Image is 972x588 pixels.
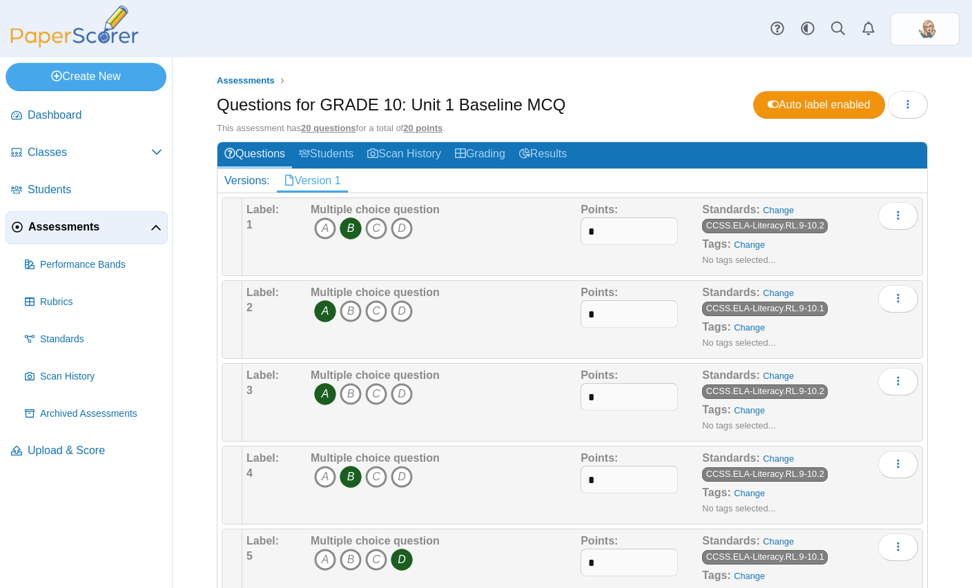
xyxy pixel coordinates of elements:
span: Classes [28,145,151,160]
b: Points: [581,535,618,547]
i: D [391,466,413,488]
b: Standards: [702,369,760,381]
a: Change [763,288,794,298]
b: 4 [246,467,253,479]
i: B [340,383,362,405]
i: A [314,383,336,405]
b: Label: [246,286,279,298]
button: More options [878,533,918,561]
a: CCSS.ELA-Literacy.RL.9-10.2 [702,384,828,398]
a: ps.zKYLFpFWctilUouI [891,12,960,46]
span: Standards [40,333,162,346]
i: D [391,549,413,571]
i: A [314,217,336,239]
b: Multiple choice question [311,535,440,547]
a: Auto label enabled [753,91,885,119]
small: No tags selected... [702,503,775,513]
b: Label: [246,452,279,464]
b: Standards: [702,452,760,464]
i: B [340,466,362,488]
i: A [314,466,336,488]
span: Dashboard [28,108,162,123]
i: B [340,300,362,322]
b: Points: [581,204,618,215]
b: Tags: [702,238,730,250]
u: 20 questions [301,123,356,133]
i: C [365,217,387,239]
a: Change [763,371,794,381]
b: 5 [246,550,253,562]
span: Upload & Score [28,443,162,458]
img: ps.zKYLFpFWctilUouI [914,18,936,40]
small: No tags selected... [702,420,775,431]
h1: Questions for GRADE 10: Unit 1 Baseline MCQ [217,93,566,117]
b: 2 [246,302,253,313]
a: Students [292,142,360,168]
button: More options [878,368,918,395]
a: Questions [217,142,292,168]
a: Scan History [360,142,448,168]
i: B [340,217,362,239]
b: 1 [246,219,253,231]
a: Performance Bands [19,248,168,282]
a: Dashboard [6,99,168,133]
b: Label: [246,369,279,381]
a: Rubrics [19,286,168,319]
b: Tags: [702,404,730,415]
a: Assessments [6,211,168,244]
b: Multiple choice question [311,286,440,298]
b: Standards: [702,286,760,298]
span: Rubrics [40,295,162,309]
a: Archived Assessments [19,398,168,431]
i: D [391,217,413,239]
a: Version 1 [277,169,348,193]
a: Grading [448,142,512,168]
a: Classes [6,137,168,170]
a: Change [763,453,794,464]
span: Scan History [40,370,162,384]
span: Performance Bands [40,258,162,272]
span: Emily Wasley [914,18,936,40]
span: Archived Assessments [40,407,162,421]
small: No tags selected... [702,337,775,348]
a: CCSS.ELA-Literacy.RL.9-10.1 [702,550,828,564]
span: Assessments [28,219,150,235]
a: Change [763,536,794,547]
a: Upload & Score [6,435,168,468]
i: A [314,300,336,322]
a: Change [734,405,765,415]
a: Scan History [19,360,168,393]
a: Students [6,174,168,207]
a: PaperScorer [6,38,144,50]
i: B [340,549,362,571]
div: Versions: [217,169,277,193]
b: Tags: [702,569,730,581]
b: 3 [246,384,253,396]
button: More options [878,451,918,478]
a: Change [734,239,765,250]
b: Points: [581,452,618,464]
a: Create New [6,63,166,90]
b: Points: [581,369,618,381]
b: Tags: [702,321,730,333]
b: Multiple choice question [311,369,440,381]
button: More options [878,285,918,313]
button: More options [878,202,918,230]
i: C [365,300,387,322]
i: D [391,300,413,322]
b: Points: [581,286,618,298]
i: C [365,466,387,488]
a: CCSS.ELA-Literacy.RL.9-10.1 [702,302,828,315]
b: Standards: [702,204,760,215]
img: PaperScorer [6,6,144,48]
span: Assessments [217,75,275,86]
i: D [391,383,413,405]
u: 20 points [403,123,443,133]
i: C [365,549,387,571]
b: Multiple choice question [311,452,440,464]
div: This assessment has for a total of . [217,122,928,135]
a: Results [512,142,574,168]
b: Label: [246,535,279,547]
b: Standards: [702,535,760,547]
a: CCSS.ELA-Literacy.RL.9-10.2 [702,219,828,233]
